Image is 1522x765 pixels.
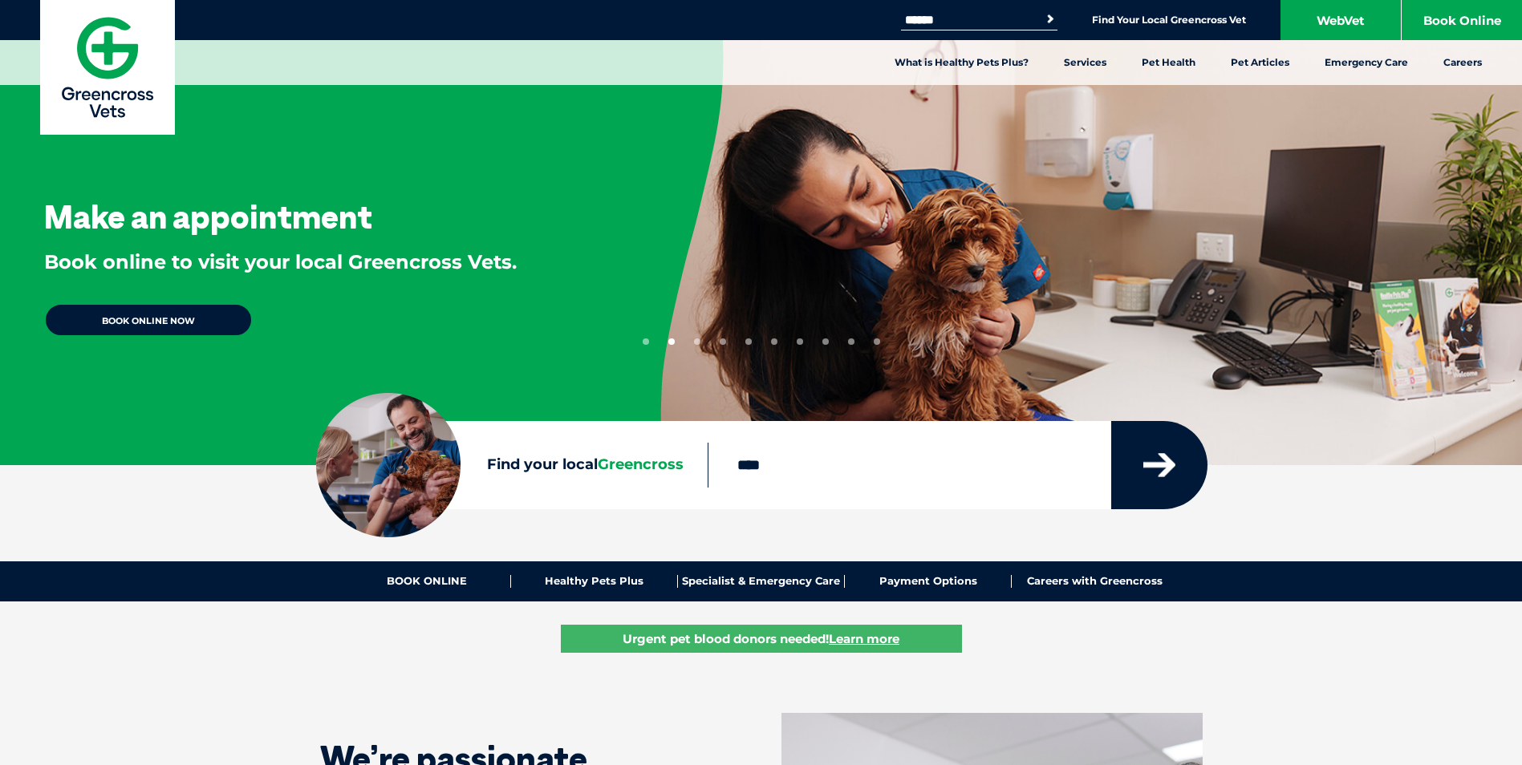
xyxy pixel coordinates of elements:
span: Greencross [598,455,684,473]
p: Book online to visit your local Greencross Vets. [44,249,517,276]
button: 2 of 10 [668,338,675,345]
button: 5 of 10 [745,338,752,345]
u: Learn more [829,631,899,646]
button: 6 of 10 [771,338,777,345]
a: Healthy Pets Plus [511,575,678,588]
a: BOOK ONLINE NOW [44,303,253,337]
label: Find your local [316,453,708,477]
button: 7 of 10 [797,338,803,345]
a: What is Healthy Pets Plus? [877,40,1046,85]
button: 4 of 10 [720,338,726,345]
a: Services [1046,40,1124,85]
button: Search [1042,11,1058,27]
button: 1 of 10 [643,338,649,345]
a: Urgent pet blood donors needed!Learn more [561,625,962,653]
button: 10 of 10 [874,338,880,345]
h3: Make an appointment [44,200,372,233]
a: Emergency Care [1307,40,1426,85]
a: Pet Health [1124,40,1213,85]
a: Careers with Greencross [1012,575,1178,588]
a: Careers [1426,40,1500,85]
a: Pet Articles [1213,40,1307,85]
a: BOOK ONLINE [344,575,511,588]
button: 8 of 10 [822,338,829,345]
button: 3 of 10 [694,338,700,345]
a: Find Your Local Greencross Vet [1092,14,1246,26]
button: 9 of 10 [848,338,854,345]
a: Payment Options [845,575,1012,588]
a: Specialist & Emergency Care [678,575,845,588]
